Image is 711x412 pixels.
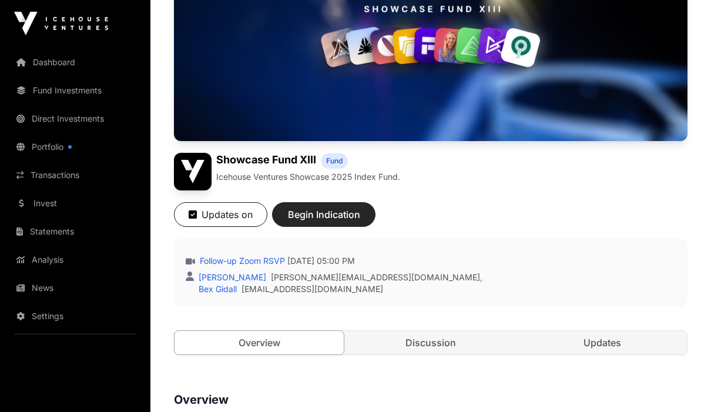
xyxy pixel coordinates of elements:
[518,331,687,354] a: Updates
[174,153,212,190] img: Showcase Fund XIII
[175,331,687,354] nav: Tabs
[271,272,480,283] a: [PERSON_NAME][EMAIL_ADDRESS][DOMAIN_NAME]
[9,134,141,160] a: Portfolio
[272,202,375,227] button: Begin Indication
[9,190,141,216] a: Invest
[216,171,400,183] p: Icehouse Ventures Showcase 2025 Index Fund.
[9,49,141,75] a: Dashboard
[216,153,316,169] h1: Showcase Fund XIII
[652,356,711,412] iframe: Chat Widget
[287,255,355,267] span: [DATE] 05:00 PM
[196,284,237,294] a: Bex Gidall
[9,106,141,132] a: Direct Investments
[174,390,687,409] h3: Overview
[174,330,344,355] a: Overview
[14,12,108,35] img: Icehouse Ventures Logo
[197,255,285,267] a: Follow-up Zoom RSVP
[346,331,515,354] a: Discussion
[9,275,141,301] a: News
[196,272,482,283] div: ,
[272,214,375,226] a: Begin Indication
[9,247,141,273] a: Analysis
[242,283,383,295] a: [EMAIL_ADDRESS][DOMAIN_NAME]
[326,156,343,166] span: Fund
[174,202,267,227] button: Updates on
[9,162,141,188] a: Transactions
[9,78,141,103] a: Fund Investments
[196,272,266,282] a: [PERSON_NAME]
[9,219,141,244] a: Statements
[287,207,361,222] span: Begin Indication
[9,303,141,329] a: Settings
